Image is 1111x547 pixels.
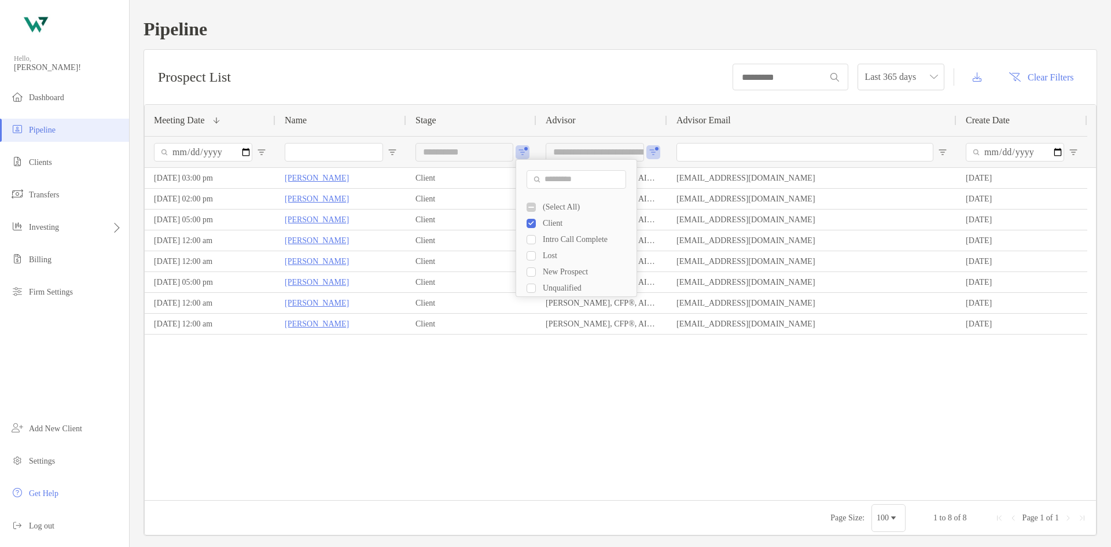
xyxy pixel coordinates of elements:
a: [PERSON_NAME] [285,296,349,310]
div: [DATE] [957,314,1087,334]
div: [EMAIL_ADDRESS][DOMAIN_NAME] [667,168,957,188]
a: [PERSON_NAME] [285,317,349,331]
div: Intro Call Complete [543,235,630,244]
span: 8 [963,513,967,522]
div: [DATE] [957,230,1087,251]
span: Advisor Email [676,115,731,126]
div: [EMAIL_ADDRESS][DOMAIN_NAME] [667,251,957,271]
div: Next Page [1064,513,1073,523]
img: investing icon [10,219,24,233]
button: Open Filter Menu [388,148,397,157]
span: 1 [933,513,937,522]
div: Client [406,314,536,334]
img: logout icon [10,518,24,532]
span: Settings [29,457,55,465]
button: Open Filter Menu [1069,148,1078,157]
div: [PERSON_NAME], CFP®, AIF®, CRPC [536,293,667,313]
div: Page Size: [830,513,864,523]
img: get-help icon [10,486,24,500]
div: Client [406,189,536,209]
span: Investing [29,223,59,232]
span: Create Date [966,115,1010,126]
span: Advisor [546,115,576,126]
div: [EMAIL_ADDRESS][DOMAIN_NAME] [667,230,957,251]
span: Add New Client [29,424,82,433]
div: [EMAIL_ADDRESS][DOMAIN_NAME] [667,272,957,292]
div: [DATE] 05:00 pm [145,272,275,292]
a: [PERSON_NAME] [285,212,349,227]
div: [EMAIL_ADDRESS][DOMAIN_NAME] [667,293,957,313]
button: Open Filter Menu [518,148,527,157]
p: [PERSON_NAME] [285,171,349,185]
img: settings icon [10,453,24,467]
button: Clear Filters [1000,64,1083,90]
input: Advisor Email Filter Input [676,143,933,161]
img: billing icon [10,252,24,266]
input: Meeting Date Filter Input [154,143,252,161]
button: Open Filter Menu [257,148,266,157]
span: Dashboard [29,93,64,102]
img: Zoe Logo [14,5,56,46]
div: [DATE] [957,293,1087,313]
div: Column Filter [516,159,637,297]
img: input icon [830,73,839,82]
a: [PERSON_NAME] [285,192,349,206]
span: Pipeline [29,126,56,134]
span: Clients [29,158,52,167]
div: Filter List [516,199,637,296]
div: Client [543,219,630,228]
img: clients icon [10,155,24,168]
span: 1 [1040,513,1044,522]
div: [DATE] 05:00 pm [145,210,275,230]
div: [DATE] [957,272,1087,292]
div: [DATE] [957,251,1087,271]
span: to [940,513,946,522]
span: Stage [415,115,436,126]
div: Client [406,272,536,292]
h1: Pipeline [144,19,1097,40]
div: [DATE] 12:00 am [145,293,275,313]
a: [PERSON_NAME] [285,275,349,289]
div: Client [406,230,536,251]
div: [DATE] 12:00 am [145,230,275,251]
span: Last 365 days [864,64,937,90]
a: [PERSON_NAME] [285,254,349,269]
div: Previous Page [1009,513,1018,523]
div: [EMAIL_ADDRESS][DOMAIN_NAME] [667,189,957,209]
div: [DATE] 03:00 pm [145,168,275,188]
div: Client [406,293,536,313]
div: [DATE] 02:00 pm [145,189,275,209]
span: 8 [948,513,952,522]
div: [DATE] [957,189,1087,209]
div: New Prospect [543,267,630,277]
img: firm-settings icon [10,284,24,298]
span: [PERSON_NAME]! [14,63,122,72]
input: Name Filter Input [285,143,383,161]
img: add_new_client icon [10,421,24,435]
span: Name [285,115,307,126]
div: Lost [543,251,630,260]
span: Meeting Date [154,115,205,126]
div: Client [406,210,536,230]
div: [EMAIL_ADDRESS][DOMAIN_NAME] [667,314,957,334]
div: [EMAIL_ADDRESS][DOMAIN_NAME] [667,210,957,230]
div: [DATE] 12:00 am [145,314,275,334]
span: Firm Settings [29,288,73,296]
div: Client [406,168,536,188]
span: Page [1022,513,1038,522]
h3: Prospect List [158,69,231,85]
div: [PERSON_NAME], CFP®, AIF®, CRPC [536,314,667,334]
div: Page Size [871,504,906,532]
img: pipeline icon [10,122,24,136]
div: [DATE] [957,168,1087,188]
div: (Select All) [543,203,630,212]
span: Log out [29,522,54,530]
img: transfers icon [10,187,24,201]
div: [DATE] [957,210,1087,230]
